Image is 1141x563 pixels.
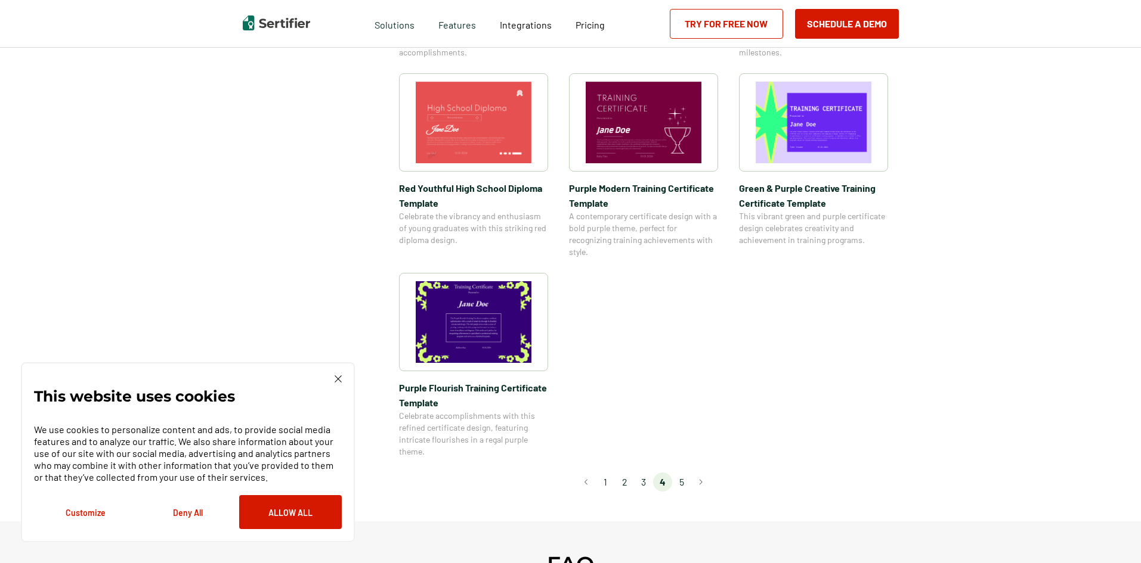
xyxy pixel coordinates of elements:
span: Purple Flourish Training Certificate Template [399,380,548,410]
img: Green & Purple Creative Training Certificate Template [756,82,871,163]
span: Solutions [375,16,415,31]
img: Cookie Popup Close [335,375,342,382]
iframe: Chat Widget [1081,506,1141,563]
li: page 3 [634,472,653,492]
span: Red Youthful High School Diploma Template [399,181,548,210]
img: Purple Flourish Training Certificate Template [416,281,531,363]
li: page 2 [615,472,634,492]
span: This vibrant green and purple certificate design celebrates creativity and achievement in trainin... [739,210,888,246]
span: Celebrate the vibrancy and enthusiasm of young graduates with this striking red diploma design. [399,210,548,246]
a: Purple Flourish Training Certificate TemplatePurple Flourish Training Certificate TemplateCelebra... [399,273,548,458]
button: Schedule a Demo [795,9,899,39]
button: Go to previous page [577,472,596,492]
span: A contemporary certificate design with a bold purple theme, perfect for recognizing training achi... [569,210,718,258]
a: Red Youthful High School Diploma TemplateRed Youthful High School Diploma TemplateCelebrate the v... [399,73,548,258]
li: page 5 [672,472,691,492]
li: page 1 [596,472,615,492]
img: Purple Modern Training Certificate Template [586,82,701,163]
p: We use cookies to personalize content and ads, to provide social media features and to analyze ou... [34,424,342,483]
span: Celebrate accomplishments with this refined certificate design, featuring intricate flourishes in... [399,410,548,458]
li: page 4 [653,472,672,492]
span: Features [438,16,476,31]
button: Allow All [239,495,342,529]
span: Purple Modern Training Certificate Template [569,181,718,210]
img: Red Youthful High School Diploma Template [416,82,531,163]
span: Green & Purple Creative Training Certificate Template [739,181,888,210]
a: Pricing [576,16,605,31]
button: Customize [34,495,137,529]
a: Purple Modern Training Certificate TemplatePurple Modern Training Certificate TemplateA contempor... [569,73,718,258]
a: Try for Free Now [670,9,783,39]
button: Deny All [137,495,239,529]
span: Integrations [500,19,552,30]
span: Pricing [576,19,605,30]
a: Green & Purple Creative Training Certificate TemplateGreen & Purple Creative Training Certificate... [739,73,888,258]
a: Integrations [500,16,552,31]
p: This website uses cookies [34,390,235,402]
button: Go to next page [691,472,710,492]
img: Sertifier | Digital Credentialing Platform [243,15,310,30]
